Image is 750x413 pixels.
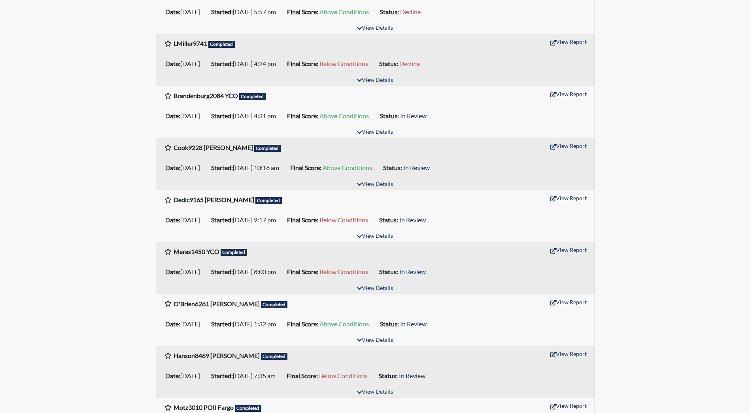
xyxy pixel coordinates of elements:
button: View Details [353,231,397,242]
li: [DATE] [162,214,208,226]
li: [DATE] 5:57 pm [208,6,284,18]
span: Below Conditions [319,216,368,224]
b: Brandenburg2084 YCO [174,92,238,99]
b: Status: [379,216,398,224]
button: View Report [547,36,590,48]
button: View Report [547,192,590,204]
b: Maras1450 YCO [174,248,219,255]
button: View Report [547,88,590,100]
b: Cook9228 [PERSON_NAME] [174,144,253,151]
b: Started: [211,60,233,67]
b: Started: [211,8,233,15]
button: View Details [353,127,397,138]
b: Date: [165,320,180,328]
b: Final Score: [287,268,318,275]
span: In Review [400,112,427,119]
li: [DATE] [162,369,208,382]
li: [DATE] 4:31 pm [208,110,284,122]
b: Status: [383,164,402,171]
span: Below Conditions [319,60,368,67]
button: View Report [547,140,590,152]
b: Status: [380,112,399,119]
button: View Report [547,400,590,412]
b: Date: [165,268,180,275]
b: O'Brien6261 [PERSON_NAME] [174,300,260,307]
li: [DATE] 8:00 pm [208,265,284,278]
b: Date: [165,216,180,224]
span: In Review [399,268,426,275]
button: View Report [547,348,590,360]
span: Completed [208,41,235,48]
b: Dedic9165 [PERSON_NAME] [174,196,254,203]
span: In Review [400,320,427,328]
span: Completed [235,405,262,412]
span: In Review [399,216,426,224]
button: View Details [353,179,397,190]
b: Status: [380,8,399,15]
button: View Details [353,23,397,34]
span: Completed [255,197,282,204]
span: In Review [399,372,425,379]
li: [DATE] 10:16 am [208,161,287,174]
b: LMiller9741 [174,40,207,47]
b: Hanson8469 [PERSON_NAME] [174,352,260,359]
li: [DATE] [162,318,208,330]
b: Date: [165,372,180,379]
b: Started: [211,164,233,171]
b: Started: [211,372,233,379]
span: Above Conditions [323,164,372,171]
span: Decline [399,60,420,67]
button: View Details [353,387,397,398]
span: Below Conditions [319,372,368,379]
b: Final Score: [287,372,318,379]
b: Date: [165,112,180,119]
b: Final Score: [290,164,321,171]
li: [DATE] [162,161,208,174]
b: Final Score: [287,60,318,67]
span: Completed [261,301,288,308]
button: View Report [547,296,590,308]
button: View Report [547,244,590,256]
b: Status: [380,320,399,328]
b: Started: [211,112,233,119]
span: Completed [261,353,288,360]
b: Final Score: [287,112,318,119]
b: Final Score: [287,8,318,15]
span: Above Conditions [319,8,369,15]
b: Motz3010 POII Fargo [174,404,234,411]
button: View Details [353,335,397,346]
li: [DATE] 9:17 pm [208,214,284,226]
li: [DATE] [162,57,208,70]
li: [DATE] 1:32 pm [208,318,284,330]
b: Status: [379,60,398,67]
b: Status: [379,268,398,275]
b: Started: [211,216,233,224]
b: Date: [165,164,180,171]
span: Completed [221,249,247,256]
li: [DATE] 4:24 pm [208,57,284,70]
span: Completed [254,145,281,152]
span: Below Conditions [319,268,368,275]
b: Date: [165,8,180,15]
li: [DATE] [162,110,208,122]
li: [DATE] 7:35 am [208,369,283,382]
b: Final Score: [287,216,318,224]
b: Status: [379,372,398,379]
b: Date: [165,60,180,67]
b: Started: [211,320,233,328]
span: In Review [403,164,430,171]
b: Started: [211,268,233,275]
li: [DATE] [162,6,208,18]
span: Decline [400,8,421,15]
span: Above Conditions [319,320,369,328]
span: Completed [239,93,266,100]
b: Final Score: [287,320,318,328]
span: Above Conditions [319,112,369,119]
button: View Details [353,75,397,86]
button: View Details [353,283,397,294]
li: [DATE] [162,265,208,278]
